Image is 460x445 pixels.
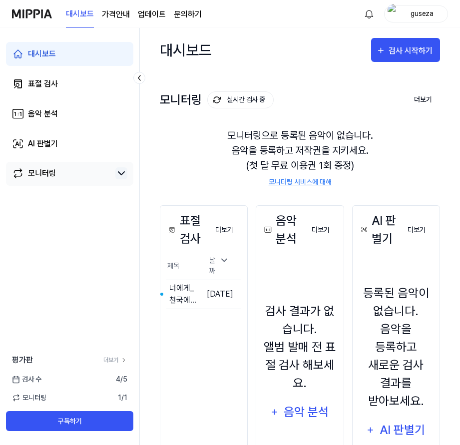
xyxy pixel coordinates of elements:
[6,132,133,156] a: AI 판별기
[262,302,337,392] div: 검사 결과가 없습니다. 앨범 발매 전 표절 검사 해보세요.
[6,411,133,431] button: 구독하기
[6,72,133,96] a: 표절 검사
[160,116,440,199] div: 모니터링으로 등록된 음악이 없습니다. 음악을 등록하고 저작권을 지키세요. (첫 달 무료 이용권 1회 증정)
[160,38,212,62] div: 대시보드
[12,393,46,403] span: 모니터링
[174,8,202,20] a: 문의하기
[304,220,338,240] button: 더보기
[403,8,442,19] div: guseza
[406,89,440,110] button: 더보기
[207,219,241,240] a: 더보기
[262,212,303,248] div: 음악 분석
[116,374,127,385] span: 4 / 5
[28,108,58,120] div: 음악 분석
[12,354,33,366] span: 평가판
[205,252,233,279] div: 날짜
[384,5,448,22] button: profileguseza
[28,138,58,150] div: AI 판별기
[166,212,207,248] div: 표절 검사
[6,42,133,66] a: 대시보드
[388,4,400,24] img: profile
[166,252,197,280] th: 제목
[400,220,434,240] button: 더보기
[28,78,58,90] div: 표절 검사
[213,96,221,104] img: monitoring Icon
[28,167,56,179] div: 모니터링
[138,8,166,20] a: 업데이트
[103,356,127,365] a: 더보기
[304,219,338,240] a: 더보기
[359,212,400,248] div: AI 판별기
[363,8,375,20] img: 알림
[12,374,41,385] span: 검사 수
[207,91,274,108] button: 실시간 검사 중
[160,91,274,108] div: 모니터링
[169,282,197,306] div: 너에게_ 천국에 보내는 편지 (4)
[360,418,432,442] button: AI 판별기
[359,284,434,410] div: 등록된 음악이 없습니다. 음악을 등록하고 새로운 검사 결과를 받아보세요.
[66,0,94,28] a: 대시보드
[378,421,426,440] div: AI 판별기
[197,280,241,309] td: [DATE]
[400,219,434,240] a: 더보기
[371,38,440,62] button: 검사 시작하기
[28,48,56,60] div: 대시보드
[118,393,127,403] span: 1 / 1
[283,403,330,422] div: 음악 분석
[102,8,130,20] a: 가격안내
[12,167,111,179] a: 모니터링
[207,220,241,240] button: 더보기
[389,44,435,57] div: 검사 시작하기
[6,102,133,126] a: 음악 분석
[264,400,336,424] button: 음악 분석
[269,177,332,187] a: 모니터링 서비스에 대해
